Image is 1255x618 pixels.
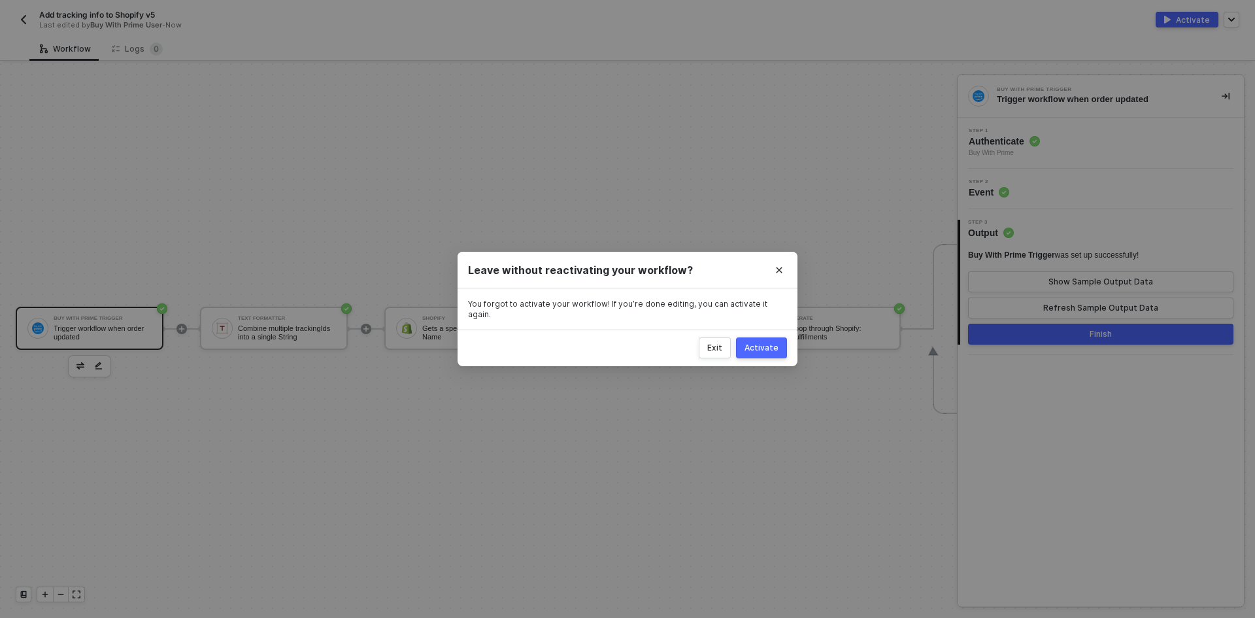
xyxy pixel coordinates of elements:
[968,226,1014,239] span: Output
[997,94,1201,105] div: Trigger workflow when order updated
[969,148,1040,158] span: Buy With Prime
[1048,277,1153,287] div: Show Sample Output Data
[90,20,162,29] span: Buy With Prime User
[40,44,91,54] div: Workflow
[761,252,797,288] button: Close
[91,358,107,374] button: edit-cred
[362,325,370,333] span: icon-play
[178,325,186,333] span: icon-play
[1043,303,1158,313] div: Refresh Sample Output Data
[969,128,1040,133] span: Step 1
[1176,14,1210,26] div: Activate
[39,20,597,30] div: Last edited by - Now
[894,303,905,314] span: icon-success-page
[41,591,49,598] span: icon-play
[958,220,1244,345] div: Step 3Output Buy With Prime Triggerwas set up successfully!Show Sample Output DataRefresh Sample ...
[18,14,29,25] img: back
[969,179,1009,184] span: Step 2
[73,591,80,598] span: icon-expand
[39,9,155,20] span: Add tracking info to Shopify v5
[969,135,1040,148] span: Authenticate
[216,322,228,334] img: icon
[468,263,787,277] div: Leave without reactivating your workflow?
[968,250,1055,260] span: Buy With Prime Trigger
[238,324,336,341] div: Combine multiple trackingIds into a single String
[958,128,1244,158] div: Step 1Authenticate Buy With Prime
[341,303,352,314] span: icon-success-page
[112,43,163,56] div: Logs
[73,358,88,374] button: edit-cred
[969,186,1009,199] span: Event
[16,12,31,27] button: back
[968,220,1014,225] span: Step 3
[468,299,787,319] div: You forgot to activate your workflow! If you’re done editing, you can activate it again.
[54,316,152,321] div: Buy With Prime Trigger
[968,324,1233,345] button: Finish
[791,316,889,321] div: Iterate
[238,316,336,321] div: Text Formatter
[968,250,1139,261] div: was set up successfully!
[699,337,731,358] button: Exit
[1164,16,1171,24] img: activate
[150,43,163,56] sup: 0
[401,322,412,334] img: icon
[736,337,787,358] button: Activate
[57,591,65,598] span: icon-minus
[32,322,44,334] img: icon
[95,362,103,371] img: edit-cred
[157,303,167,314] span: icon-success-page
[968,271,1233,292] button: Show Sample Output Data
[707,343,722,353] div: Exit
[997,87,1193,92] div: Buy With Prime Trigger
[1090,329,1112,339] div: Finish
[791,324,889,341] div: Loop through Shopify: Fulfillments
[422,316,520,321] div: Shopify
[745,343,778,353] div: Activate
[422,324,520,341] div: Gets a specific Order by ID or Name
[1156,12,1218,27] button: activateActivate
[1222,92,1230,100] span: icon-collapse-right
[973,90,984,102] img: integration-icon
[968,298,1233,318] button: Refresh Sample Output Data
[76,362,84,369] img: edit-cred
[54,324,152,341] div: Trigger workflow when order updated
